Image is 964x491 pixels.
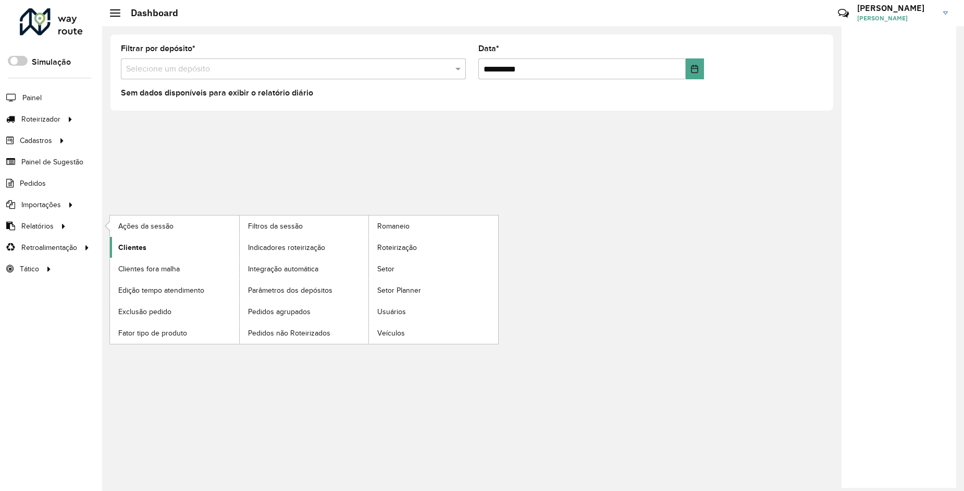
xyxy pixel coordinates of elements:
[118,285,204,296] span: Edição tempo atendimento
[110,301,239,322] a: Exclusão pedido
[377,221,410,232] span: Romaneio
[240,215,369,236] a: Filtros da sessão
[248,264,318,274] span: Integração automática
[118,242,146,253] span: Clientes
[21,242,77,253] span: Retroalimentação
[857,14,935,23] span: [PERSON_NAME]
[240,301,369,322] a: Pedidos agrupados
[20,264,39,274] span: Tático
[21,157,83,167] span: Painel de Sugestão
[121,87,313,99] label: Sem dados disponíveis para exibir o relatório diário
[369,301,498,322] a: Usuários
[32,56,71,68] label: Simulação
[21,114,60,125] span: Roteirizador
[121,42,195,55] label: Filtrar por depósito
[248,306,311,317] span: Pedidos agrupados
[20,178,46,189] span: Pedidos
[248,221,303,232] span: Filtros da sessão
[21,199,61,210] span: Importações
[110,322,239,343] a: Fator tipo de produto
[240,322,369,343] a: Pedidos não Roteirizados
[369,237,498,258] a: Roteirização
[248,285,332,296] span: Parâmetros dos depósitos
[120,7,178,19] h2: Dashboard
[240,280,369,301] a: Parâmetros dos depósitos
[377,306,406,317] span: Usuários
[21,221,54,232] span: Relatórios
[110,237,239,258] a: Clientes
[857,3,935,13] h3: [PERSON_NAME]
[110,280,239,301] a: Edição tempo atendimento
[118,328,187,339] span: Fator tipo de produto
[240,258,369,279] a: Integração automática
[118,306,171,317] span: Exclusão pedido
[20,135,52,146] span: Cadastros
[369,322,498,343] a: Veículos
[377,264,394,274] span: Setor
[118,221,174,232] span: Ações da sessão
[369,215,498,236] a: Romaneio
[377,242,417,253] span: Roteirização
[686,58,704,79] button: Choose Date
[118,264,180,274] span: Clientes fora malha
[248,328,330,339] span: Pedidos não Roteirizados
[110,215,239,236] a: Ações da sessão
[240,237,369,258] a: Indicadores roteirização
[369,280,498,301] a: Setor Planner
[377,328,405,339] span: Veículos
[248,242,325,253] span: Indicadores roteirização
[832,2,855,25] a: Contato Rápido
[369,258,498,279] a: Setor
[377,285,421,296] span: Setor Planner
[478,42,499,55] label: Data
[110,258,239,279] a: Clientes fora malha
[22,92,42,103] span: Painel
